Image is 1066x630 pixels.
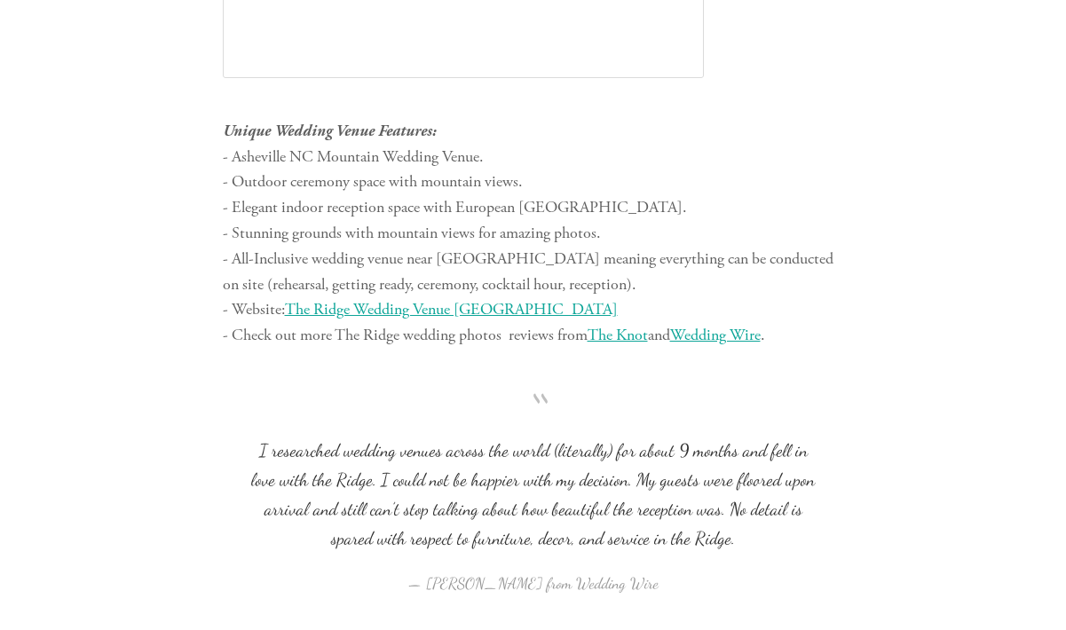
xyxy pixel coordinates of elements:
[251,407,816,437] span: “
[251,407,816,554] blockquote: I researched wedding venues across the world (literally) for about 9 months and fell in love with...
[223,119,844,349] p: - Asheville NC Mountain Wedding Venue. - Outdoor ceremony space with mountain views. - Elegant in...
[251,554,816,599] figcaption: — [PERSON_NAME] from Wedding Wire
[670,325,761,345] a: Wedding Wire
[223,122,437,140] em: Unique Wedding Venue Features:
[285,299,618,319] a: The Ridge Wedding Venue [GEOGRAPHIC_DATA]
[588,325,648,345] a: The Knot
